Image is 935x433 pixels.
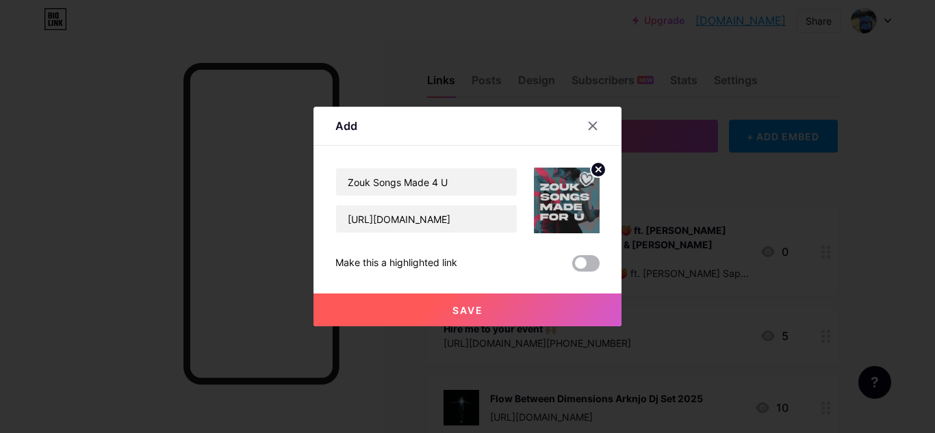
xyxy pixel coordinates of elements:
[336,205,517,233] input: URL
[336,168,517,196] input: Title
[452,304,483,316] span: Save
[335,118,357,134] div: Add
[313,293,622,326] button: Save
[534,168,600,233] img: link_thumbnail
[335,255,457,272] div: Make this a highlighted link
